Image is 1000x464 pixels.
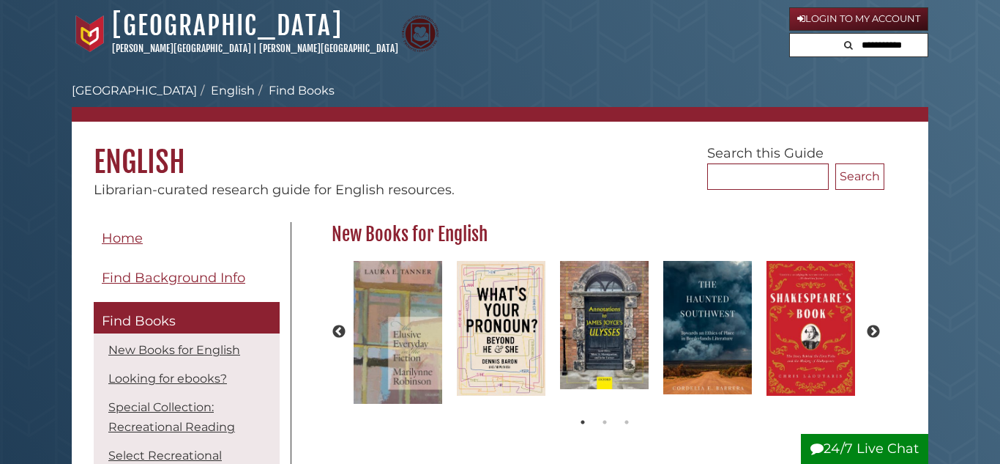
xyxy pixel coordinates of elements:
[102,313,176,329] span: Find Books
[112,43,251,54] a: [PERSON_NAME][GEOGRAPHIC_DATA]
[255,82,335,100] li: Find Books
[72,84,197,97] a: [GEOGRAPHIC_DATA]
[332,325,346,339] button: Previous
[575,415,590,430] button: 1 of 2
[259,43,398,54] a: [PERSON_NAME][GEOGRAPHIC_DATA]
[449,254,553,403] img: What's Your Pronoun? Beyond He and She
[597,415,612,430] button: 2 of 2
[72,15,108,52] img: Calvin University
[102,270,245,286] span: Find Background Info
[108,372,227,386] a: Looking for ebooks?
[840,34,857,54] button: Search
[253,43,257,54] span: |
[346,254,449,411] img: The Elusive Everyday in the Fiction of Marilynne Robinson
[94,182,455,198] span: Librarian-curated research guide for English resources.
[102,230,143,246] span: Home
[108,400,235,434] a: Special Collection: Recreational Reading
[324,223,884,246] h2: New Books for English
[553,254,656,397] img: Annotations to James Joyce's Ulysses
[619,415,634,430] button: 3 of 2
[72,82,928,122] nav: breadcrumb
[112,10,343,42] a: [GEOGRAPHIC_DATA]
[211,84,255,97] a: English
[72,122,928,180] h1: English
[789,7,928,31] a: Login to My Account
[844,40,853,50] i: Search
[866,325,881,339] button: Next
[94,262,280,295] a: Find Background Info
[94,302,280,334] a: Find Books
[94,222,280,255] a: Home
[835,163,884,190] button: Search
[801,434,928,464] button: 24/7 Live Chat
[402,15,439,52] img: Calvin Theological Seminary
[108,343,240,357] a: New Books for English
